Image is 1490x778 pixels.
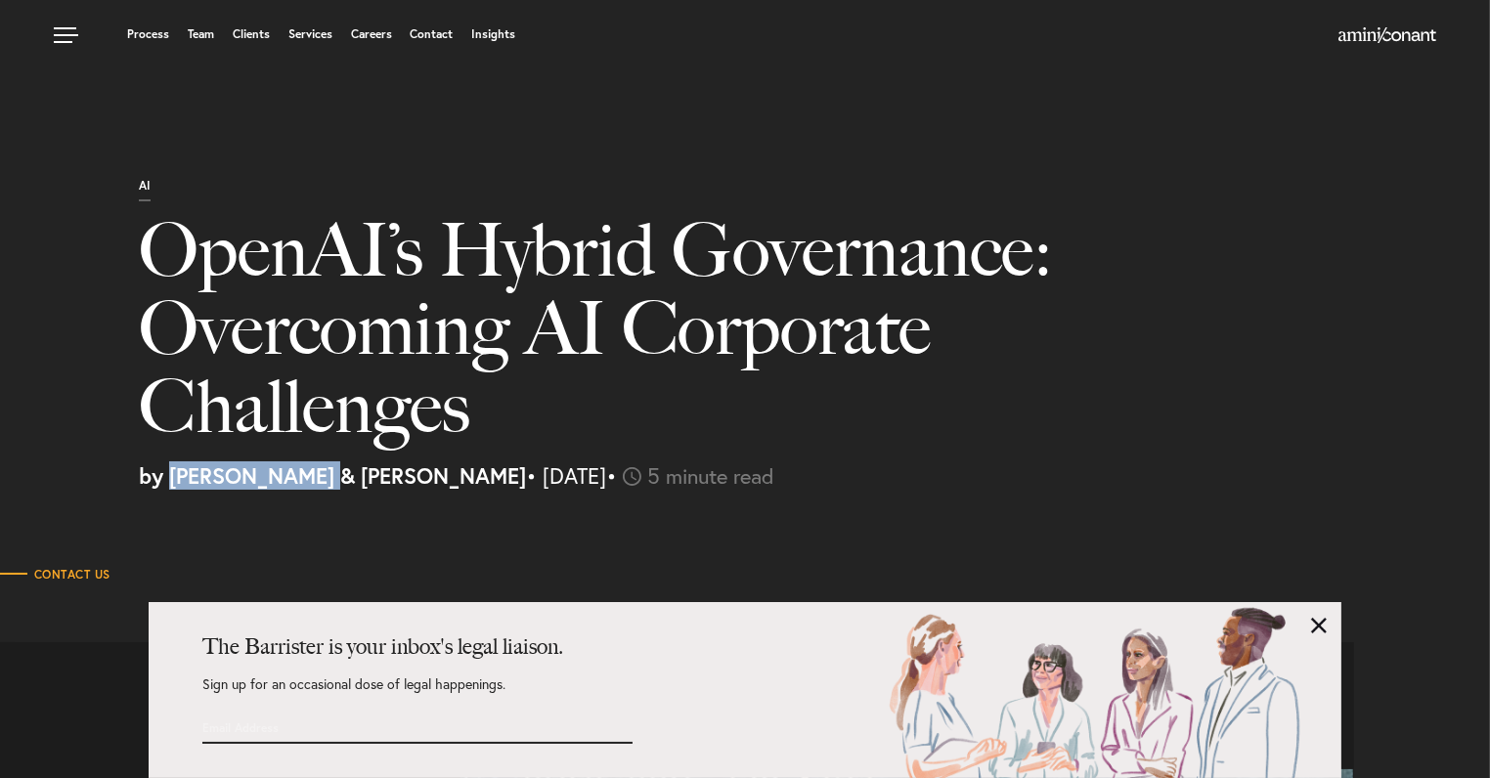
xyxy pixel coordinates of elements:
h1: OpenAI’s Hybrid Governance: Overcoming AI Corporate Challenges [139,211,1074,465]
a: Team [188,28,214,40]
strong: The Barrister is your inbox's legal liaison. [202,633,563,660]
img: Amini & Conant [1338,27,1436,43]
img: icon-time-light.svg [623,467,641,486]
a: Insights [471,28,515,40]
a: Clients [233,28,270,40]
p: AI [139,180,151,201]
a: Home [1338,28,1436,44]
p: • [DATE] [139,465,1475,487]
a: Careers [351,28,392,40]
strong: by [PERSON_NAME] & [PERSON_NAME] [139,461,526,490]
span: • [606,461,617,490]
a: Process [127,28,169,40]
a: Services [288,28,332,40]
a: Contact [410,28,453,40]
p: Sign up for an occasional dose of legal happenings. [202,677,633,711]
input: Email Address [202,711,525,744]
span: 5 minute read [647,461,774,490]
